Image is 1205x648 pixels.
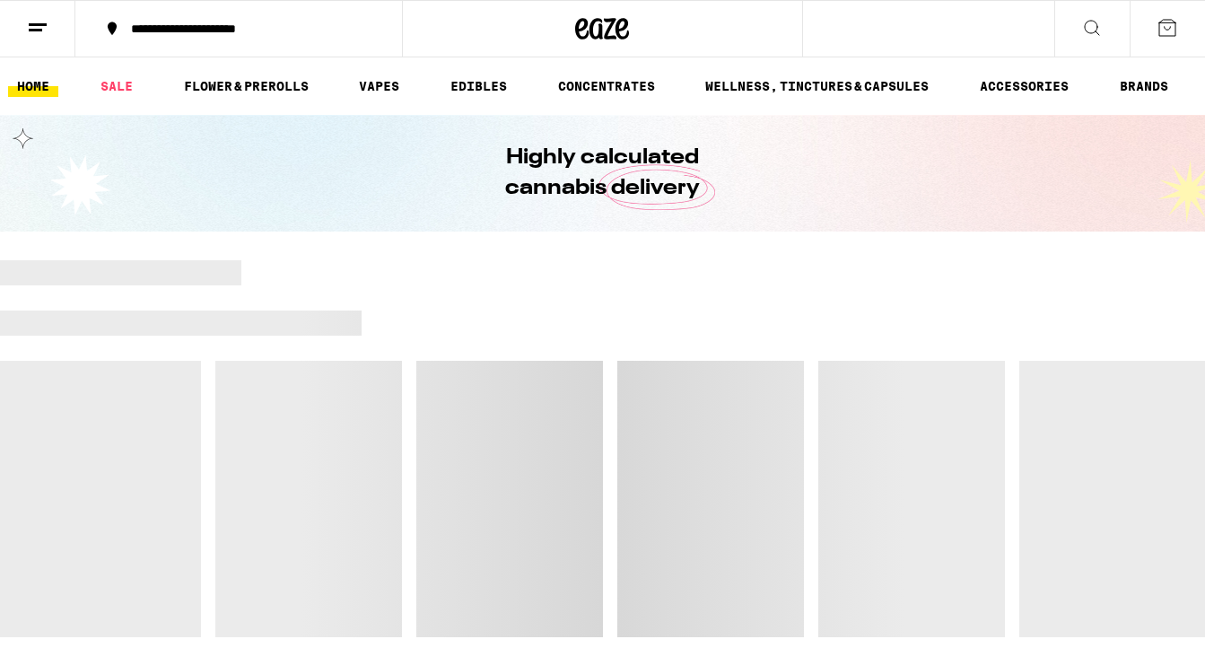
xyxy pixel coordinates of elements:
h1: Highly calculated cannabis delivery [455,143,751,204]
a: VAPES [350,75,408,97]
a: CONCENTRATES [549,75,664,97]
a: SALE [92,75,142,97]
a: FLOWER & PREROLLS [175,75,318,97]
a: HOME [8,75,58,97]
a: BRANDS [1111,75,1177,97]
a: WELLNESS, TINCTURES & CAPSULES [696,75,938,97]
a: ACCESSORIES [971,75,1078,97]
a: EDIBLES [441,75,516,97]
